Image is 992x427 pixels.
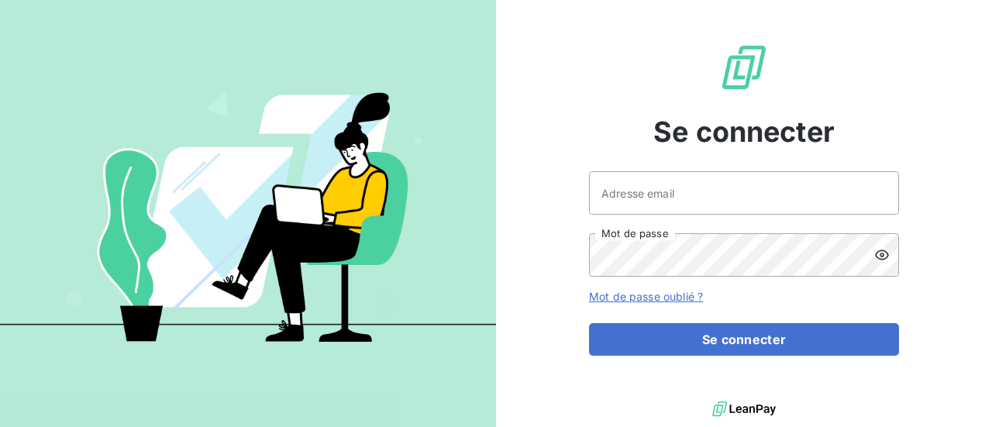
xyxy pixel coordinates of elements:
[589,323,899,356] button: Se connecter
[712,398,776,421] img: logo
[653,111,835,153] span: Se connecter
[589,290,703,303] a: Mot de passe oublié ?
[719,43,769,92] img: Logo LeanPay
[589,171,899,215] input: placeholder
